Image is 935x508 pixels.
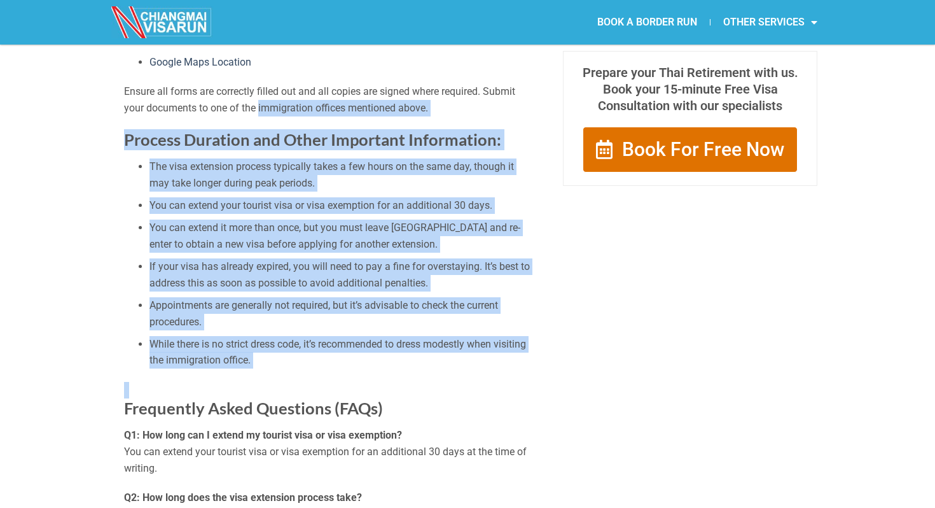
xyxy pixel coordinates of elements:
li: The visa extension process typically takes a few hours on the same day, though it may take longer... [149,159,531,191]
p: Prepare your Thai Retirement with us. Book your 15-minute Free Visa Consultation with our special... [576,64,804,114]
a: Book For Free Now [583,127,798,173]
strong: Q2: How long does the visa extension process take? [124,491,362,504]
p: Ensure all forms are correctly filled out and all copies are signed where required. Submit your d... [124,83,531,116]
a: BOOK A BORDER RUN [585,8,710,37]
p: You can extend your tourist visa or visa exemption for an additional 30 days at the time of writing. [124,427,531,476]
a: Google Maps Location [149,56,251,68]
h2: Frequently Asked Questions (FAQs) [124,398,531,419]
strong: Process Duration and Other Important Information: [124,130,501,149]
nav: Menu [468,8,830,37]
strong: Q1: How long can I extend my tourist visa or visa exemption? [124,429,402,441]
li: If your visa has already expired, you will need to pay a fine for overstaying. It’s best to addre... [149,258,531,291]
li: While there is no strict dress code, it’s recommended to dress modestly when visiting the immigra... [149,336,531,369]
a: OTHER SERVICES [710,8,830,37]
li: You can extend your tourist visa or visa exemption for an additional 30 days. [149,197,531,214]
span: Book For Free Now [622,140,784,159]
li: You can extend it more than once, but you must leave [GEOGRAPHIC_DATA] and re-enter to obtain a n... [149,220,531,252]
li: Appointments are generally not required, but it’s advisable to check the current procedures. [149,297,531,330]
